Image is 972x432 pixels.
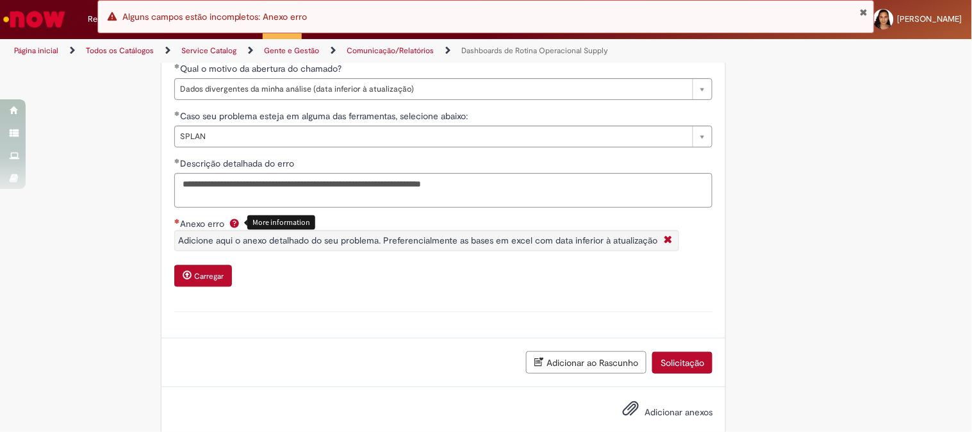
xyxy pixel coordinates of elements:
[174,173,713,208] textarea: Descrição detalhada do erro
[264,46,319,56] a: Gente e Gestão
[180,110,470,122] span: Caso seu problema esteja em alguma das ferramentas, selecione abaixo:
[227,218,242,228] span: Ajuda para Anexo erro
[619,397,642,426] button: Adicionar anexos
[859,7,868,17] button: Fechar Notificação
[347,46,434,56] a: Comunicação/Relatórios
[645,407,713,419] span: Adicionar anexos
[174,219,180,224] span: Necessários
[180,126,686,147] span: SPLAN
[247,215,315,230] div: More information
[526,351,647,374] button: Adicionar ao Rascunho
[178,235,657,246] span: Adicione aqui o anexo detalhado do seu problema. Preferencialmente as bases em excel com data inf...
[661,234,675,247] i: Fechar More information Por question_anexo_erro
[652,352,713,374] button: Solicitação
[174,111,180,116] span: Obrigatório Preenchido
[174,158,180,163] span: Obrigatório Preenchido
[174,63,180,69] span: Obrigatório Preenchido
[10,39,638,63] ul: Trilhas de página
[14,46,58,56] a: Página inicial
[461,46,608,56] a: Dashboards de Rotina Operacional Supply
[174,265,232,287] button: Carregar anexo de Anexo erro Required
[194,272,224,282] small: Carregar
[86,46,154,56] a: Todos os Catálogos
[180,79,686,99] span: Dados divergentes da minha análise (data inferior à atualização)
[180,63,344,74] span: Qual o motivo da abertura do chamado?
[88,13,133,26] span: Requisições
[898,13,962,24] span: [PERSON_NAME]
[181,46,236,56] a: Service Catalog
[180,158,297,169] span: Descrição detalhada do erro
[122,11,308,22] span: Alguns campos estão incompletos: Anexo erro
[180,218,227,229] span: Anexo erro
[1,6,67,32] img: ServiceNow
